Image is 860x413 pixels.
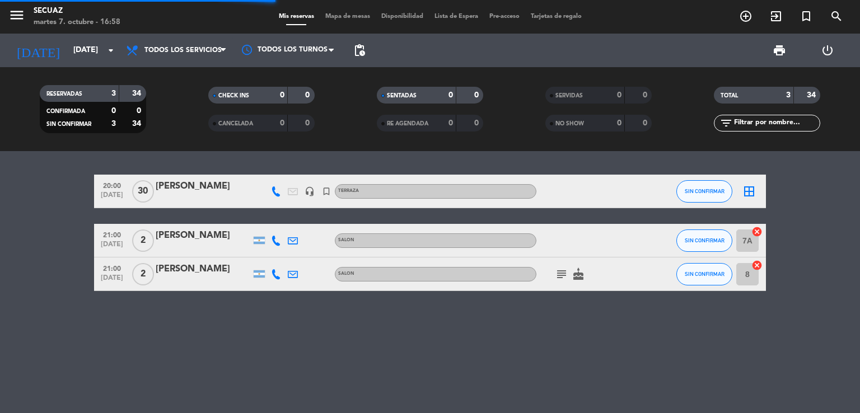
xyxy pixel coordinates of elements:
[803,34,852,67] div: LOG OUT
[751,260,763,271] i: cancel
[685,237,725,243] span: SIN CONFIRMAR
[98,241,126,254] span: [DATE]
[786,91,791,99] strong: 3
[751,226,763,237] i: cancel
[830,10,843,23] i: search
[8,7,25,24] i: menu
[685,271,725,277] span: SIN CONFIRMAR
[338,189,359,193] span: TERRAZA
[474,119,481,127] strong: 0
[46,91,82,97] span: RESERVADAS
[376,13,429,20] span: Disponibilidad
[98,179,126,191] span: 20:00
[156,179,251,194] div: [PERSON_NAME]
[111,90,116,97] strong: 3
[807,91,818,99] strong: 34
[8,38,68,63] i: [DATE]
[137,107,143,115] strong: 0
[98,191,126,204] span: [DATE]
[98,261,126,274] span: 21:00
[525,13,587,20] span: Tarjetas de regalo
[643,91,649,99] strong: 0
[132,120,143,128] strong: 34
[773,44,786,57] span: print
[156,228,251,243] div: [PERSON_NAME]
[273,13,320,20] span: Mis reservas
[769,10,783,23] i: exit_to_app
[733,117,820,129] input: Filtrar por nombre...
[46,121,91,127] span: SIN CONFIRMAR
[429,13,484,20] span: Lista de Espera
[387,93,417,98] span: SENTADAS
[676,180,732,203] button: SIN CONFIRMAR
[572,267,585,281] i: cake
[305,119,312,127] strong: 0
[98,274,126,287] span: [DATE]
[555,121,584,126] span: NO SHOW
[320,13,376,20] span: Mapa de mesas
[111,107,116,115] strong: 0
[280,119,284,127] strong: 0
[321,186,331,196] i: turned_in_not
[685,188,725,194] span: SIN CONFIRMAR
[132,90,143,97] strong: 34
[338,271,354,276] span: SALON
[280,91,284,99] strong: 0
[742,185,756,198] i: border_all
[617,119,621,127] strong: 0
[676,263,732,285] button: SIN CONFIRMAR
[448,91,453,99] strong: 0
[132,180,154,203] span: 30
[338,238,354,242] span: SALON
[132,229,154,252] span: 2
[104,44,118,57] i: arrow_drop_down
[484,13,525,20] span: Pre-acceso
[156,262,251,276] div: [PERSON_NAME]
[721,93,738,98] span: TOTAL
[474,91,481,99] strong: 0
[555,267,568,281] i: subject
[98,228,126,241] span: 21:00
[305,91,312,99] strong: 0
[676,229,732,252] button: SIN CONFIRMAR
[111,120,116,128] strong: 3
[739,10,752,23] i: add_circle_outline
[821,44,834,57] i: power_settings_new
[617,91,621,99] strong: 0
[555,93,583,98] span: SERVIDAS
[448,119,453,127] strong: 0
[132,263,154,285] span: 2
[353,44,366,57] span: pending_actions
[34,17,120,28] div: martes 7. octubre - 16:58
[8,7,25,27] button: menu
[218,121,253,126] span: CANCELADA
[800,10,813,23] i: turned_in_not
[46,109,85,114] span: CONFIRMADA
[643,119,649,127] strong: 0
[387,121,428,126] span: RE AGENDADA
[719,116,733,130] i: filter_list
[305,186,315,196] i: headset_mic
[144,46,222,54] span: Todos los servicios
[218,93,249,98] span: CHECK INS
[34,6,120,17] div: secuaz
